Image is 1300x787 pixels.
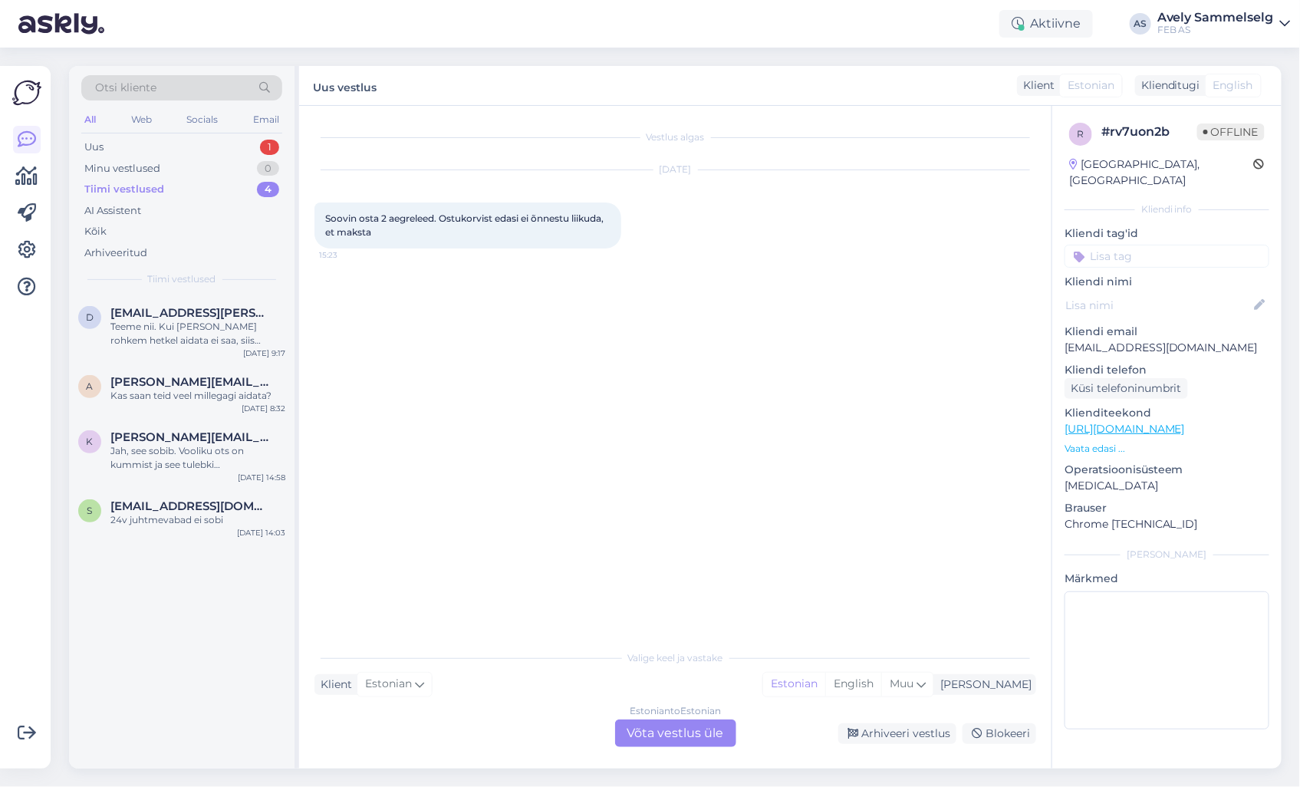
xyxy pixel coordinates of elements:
span: Soovin osta 2 aegreleed. Ostukorvist edasi ei õnnestu liikuda, et maksta [325,212,606,238]
a: [URL][DOMAIN_NAME] [1065,422,1185,436]
span: ds.lauri@gmail.com [110,306,270,320]
p: Operatsioonisüsteem [1065,462,1269,478]
div: FEB AS [1157,24,1274,36]
div: Klient [1017,77,1055,94]
div: Minu vestlused [84,161,160,176]
div: Võta vestlus üle [615,719,736,747]
span: kristi.laur@mail.ee [110,430,270,444]
div: Kliendi info [1065,203,1269,216]
div: Email [250,110,282,130]
div: All [81,110,99,130]
div: Küsi telefoninumbrit [1065,378,1188,399]
span: andrus.aavik@gmail.com [110,375,270,389]
span: 15:23 [319,249,377,261]
p: Kliendi tag'id [1065,226,1269,242]
p: Kliendi nimi [1065,274,1269,290]
div: Estonian to Estonian [630,704,721,718]
div: 24v juhtmevabad ei sobi [110,513,285,527]
div: AI Assistent [84,203,141,219]
div: Avely Sammelselg [1157,12,1274,24]
div: [PERSON_NAME] [934,677,1032,693]
div: Klienditugi [1135,77,1200,94]
p: Brauser [1065,500,1269,516]
input: Lisa tag [1065,245,1269,268]
span: Muu [890,677,913,690]
span: r [1078,128,1084,140]
span: d [86,311,94,323]
span: Estonian [1068,77,1114,94]
span: Tiimi vestlused [148,272,216,286]
div: AS [1130,13,1151,35]
div: Valige keel ja vastake [314,651,1036,665]
a: Avely SammelselgFEB AS [1157,12,1291,36]
div: Tiimi vestlused [84,182,164,197]
div: [PERSON_NAME] [1065,548,1269,561]
div: Blokeeri [963,723,1036,744]
span: Estonian [365,676,412,693]
div: [DATE] [314,163,1036,176]
label: Uus vestlus [313,75,377,96]
div: 4 [257,182,279,197]
div: Arhiveeritud [84,245,147,261]
div: [GEOGRAPHIC_DATA], [GEOGRAPHIC_DATA] [1069,156,1254,189]
div: [DATE] 14:58 [238,472,285,483]
div: Uus [84,140,104,155]
div: 0 [257,161,279,176]
p: Kliendi telefon [1065,362,1269,378]
div: Jah, see sobib. Vooliku ots on kummist ja see tulebki voolikuklambriga kinni tõmmata. [110,444,285,472]
div: English [825,673,881,696]
div: # rv7uon2b [1101,123,1197,141]
p: Märkmed [1065,571,1269,587]
div: [DATE] 9:17 [243,347,285,359]
div: Web [128,110,155,130]
span: English [1213,77,1253,94]
div: Klient [314,677,352,693]
p: Kliendi email [1065,324,1269,340]
div: Estonian [763,673,825,696]
p: Klienditeekond [1065,405,1269,421]
input: Lisa nimi [1065,297,1252,314]
span: a [87,380,94,392]
span: stanislav.tumanik@gmail.com [110,499,270,513]
div: Vestlus algas [314,130,1036,144]
span: k [87,436,94,447]
div: Aktiivne [999,10,1093,38]
div: [DATE] 14:03 [237,527,285,538]
div: Arhiveeri vestlus [838,723,956,744]
p: [EMAIL_ADDRESS][DOMAIN_NAME] [1065,340,1269,356]
p: Chrome [TECHNICAL_ID] [1065,516,1269,532]
div: [DATE] 8:32 [242,403,285,414]
p: Vaata edasi ... [1065,442,1269,456]
span: Otsi kliente [95,80,156,96]
span: Offline [1197,123,1265,140]
div: Kas saan teid veel millegagi aidata? [110,389,285,403]
div: Kõik [84,224,107,239]
p: [MEDICAL_DATA] [1065,478,1269,494]
img: Askly Logo [12,78,41,107]
div: Teeme nii. Kui [PERSON_NAME] rohkem hetkel aidata ei saa, siis soovin Teile toredat päeva jätku! [110,320,285,347]
div: 1 [260,140,279,155]
span: s [87,505,93,516]
div: Socials [183,110,221,130]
